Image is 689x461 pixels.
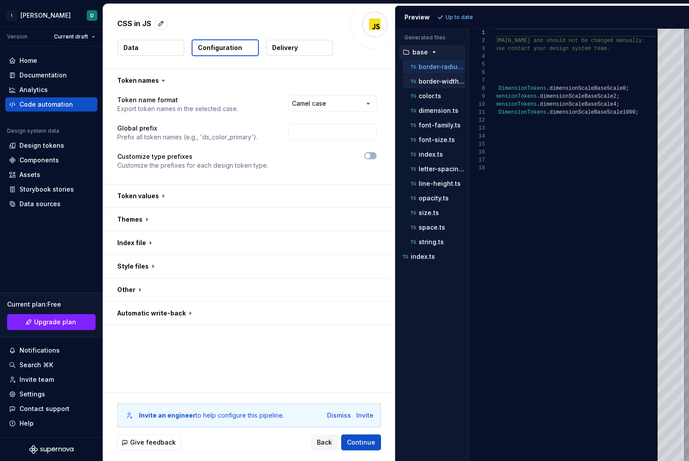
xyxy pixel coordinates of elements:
button: color.ts [403,91,465,101]
div: Documentation [19,71,67,80]
p: string.ts [419,238,444,246]
div: Data sources [19,200,61,208]
button: Give feedback [117,434,181,450]
div: Analytics [19,85,48,94]
p: border-radius.ts [419,63,465,70]
div: Design tokens [19,141,64,150]
span: Back [317,438,332,447]
svg: Supernova Logo [29,445,73,454]
div: Search ⌘K [19,361,53,369]
span: ; [626,85,629,92]
button: border-radius.ts [403,62,465,72]
div: Version [7,33,27,40]
span: dimensionScaleBaseScale4 [540,101,616,108]
a: Settings [5,387,97,401]
b: Invite an engineer [139,411,196,419]
p: Configuration [198,43,242,52]
button: Search ⌘K [5,358,97,372]
a: Assets [5,168,97,182]
button: Back [311,434,338,450]
p: size.ts [419,209,439,216]
button: letter-spacing.ts [403,164,465,174]
a: Invite team [5,373,97,387]
span: Upgrade plan [34,318,76,327]
p: Data [123,43,139,52]
span: . [537,93,540,100]
span: lease contact your design system team. [489,46,610,52]
button: space.ts [403,223,465,232]
div: I [6,10,17,21]
div: Components [19,156,59,165]
div: 6 [469,69,485,77]
div: Invite team [19,375,54,384]
p: Prefix all token names (e.g., 'ds_color_primary'). [117,133,258,142]
p: font-size.ts [419,136,455,143]
div: Storybook stories [19,185,74,194]
div: 3 [469,45,485,53]
p: Customize the prefixes for each design token type. [117,161,268,170]
button: index.ts [399,252,465,261]
div: 10 [469,100,485,108]
p: border-width.ts [419,78,465,85]
p: opacity.ts [419,195,449,202]
div: to help configure this pipeline. [139,411,284,420]
div: 2 [469,37,485,45]
div: Notifications [19,346,60,355]
div: D [90,12,94,19]
button: Continue [341,434,381,450]
div: Design system data [7,127,59,134]
a: Home [5,54,97,68]
div: Assets [19,170,40,179]
div: 9 [469,92,485,100]
span: . [546,85,549,92]
p: index.ts [419,151,443,158]
div: 13 [469,124,485,132]
div: 18 [469,164,485,172]
span: Current draft [54,33,88,40]
p: Delivery [272,43,298,52]
button: Notifications [5,343,97,357]
button: font-family.ts [403,120,465,130]
p: base [412,49,428,56]
a: Components [5,153,97,167]
div: Preview [404,13,430,22]
p: CSS in JS [117,18,151,29]
span: DimensionTokens [498,109,546,115]
div: Code automation [19,100,73,109]
div: 16 [469,148,485,156]
p: dimension.ts [419,107,458,114]
button: opacity.ts [403,193,465,203]
p: font-family.ts [419,122,461,129]
span: DimensionTokens [498,85,546,92]
div: Dismiss [327,411,351,420]
div: 14 [469,132,485,140]
div: Current plan : Free [7,300,96,309]
button: line-height.ts [403,179,465,188]
button: Delivery [266,40,333,56]
span: . [546,109,549,115]
button: size.ts [403,208,465,218]
span: DimensionTokens [489,101,537,108]
span: ; [616,101,620,108]
a: Design tokens [5,138,97,153]
p: space.ts [419,224,445,231]
div: Invite [356,411,373,420]
div: Help [19,419,34,428]
div: 15 [469,140,485,148]
a: Code automation [5,97,97,111]
span: DimensionTokens [489,93,537,100]
button: string.ts [403,237,465,247]
p: letter-spacing.ts [419,165,465,173]
button: Contact support [5,402,97,416]
span: Continue [347,438,375,447]
button: I[PERSON_NAME]D [2,6,101,25]
button: Configuration [192,39,259,56]
button: Upgrade plan [7,314,96,330]
div: 4 [469,53,485,61]
div: Contact support [19,404,69,413]
span: dimensionScaleBaseScale2 [540,93,616,100]
span: ; [616,93,620,100]
div: 8 [469,85,485,92]
button: Data [118,40,184,56]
